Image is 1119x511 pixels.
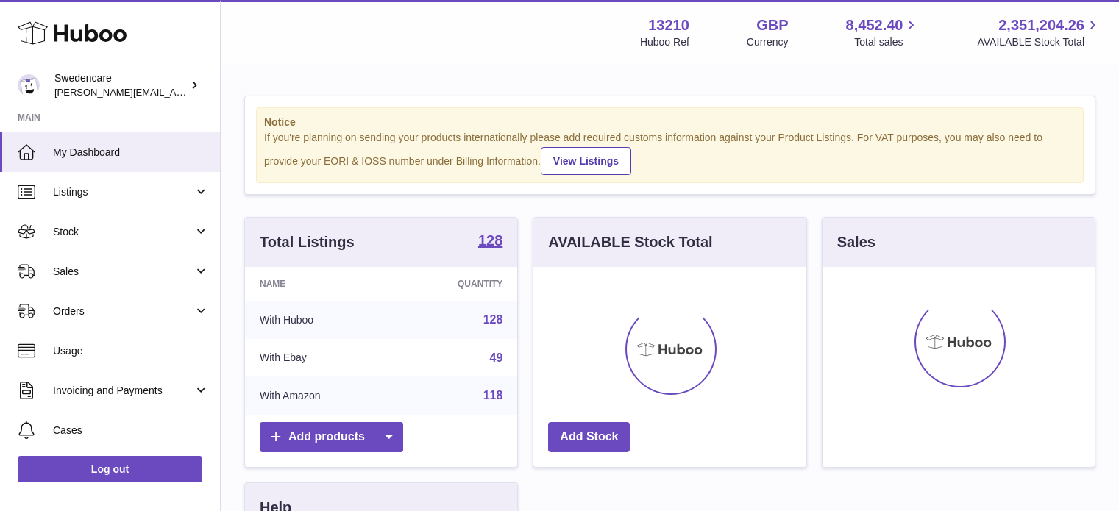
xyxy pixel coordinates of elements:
td: With Amazon [245,376,394,415]
a: 2,351,204.26 AVAILABLE Stock Total [977,15,1101,49]
h3: AVAILABLE Stock Total [548,232,712,252]
h3: Total Listings [260,232,355,252]
span: AVAILABLE Stock Total [977,35,1101,49]
a: 49 [490,351,503,364]
a: 118 [483,389,503,401]
span: My Dashboard [53,146,209,160]
strong: 128 [478,233,502,248]
span: Usage [53,344,209,358]
a: Add products [260,422,403,452]
span: Orders [53,304,193,318]
strong: 13210 [648,15,689,35]
span: Sales [53,265,193,279]
h3: Sales [837,232,875,252]
span: [PERSON_NAME][EMAIL_ADDRESS][DOMAIN_NAME] [54,86,295,98]
a: Log out [18,456,202,482]
span: Listings [53,185,193,199]
a: Add Stock [548,422,630,452]
div: If you're planning on sending your products internationally please add required customs informati... [264,131,1076,175]
a: 128 [483,313,503,326]
img: rebecca.fall@swedencare.co.uk [18,74,40,96]
a: View Listings [541,147,631,175]
div: Huboo Ref [640,35,689,49]
a: 8,452.40 Total sales [846,15,920,49]
td: With Huboo [245,301,394,339]
th: Quantity [394,267,518,301]
span: Total sales [854,35,920,49]
span: Invoicing and Payments [53,384,193,398]
a: 128 [478,233,502,251]
span: 8,452.40 [846,15,903,35]
span: Cases [53,424,209,437]
th: Name [245,267,394,301]
span: Stock [53,225,193,239]
div: Swedencare [54,71,187,99]
div: Currency [747,35,789,49]
td: With Ebay [245,339,394,377]
strong: Notice [264,115,1076,129]
span: 2,351,204.26 [998,15,1084,35]
strong: GBP [756,15,788,35]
